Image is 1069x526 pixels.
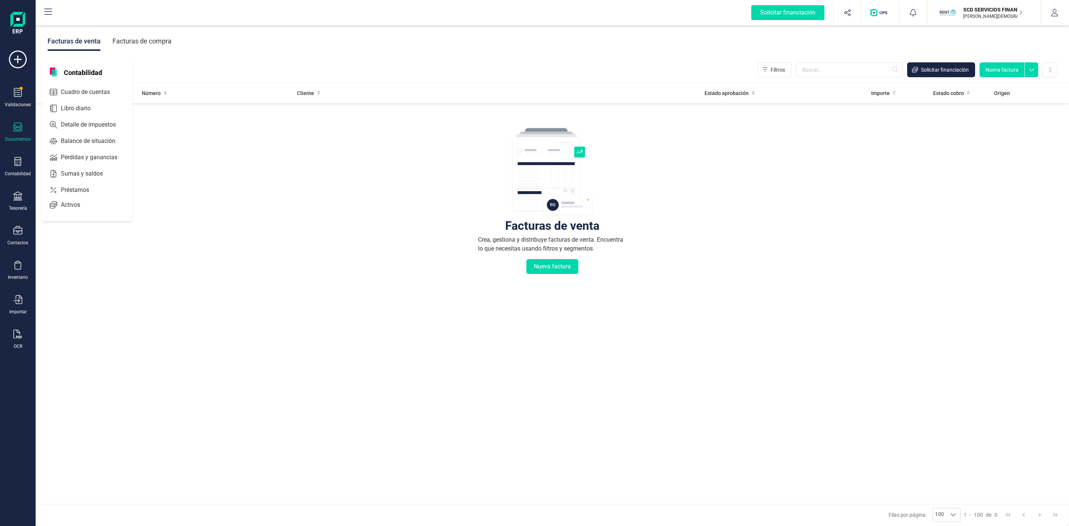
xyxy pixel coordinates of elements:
span: Importe [871,89,890,97]
div: Contactos [7,240,28,246]
button: Solicitar financiación [907,62,975,77]
span: Activos [58,200,94,209]
img: Logo Finanedi [10,12,25,36]
p: [PERSON_NAME][DEMOGRAPHIC_DATA][DEMOGRAPHIC_DATA] [963,13,1023,19]
span: Estado cobro [933,89,964,97]
button: Logo de OPS [866,1,895,24]
span: 1 [964,511,967,519]
div: Solicitar financiación [751,5,824,20]
div: - [964,511,997,519]
div: Crea, gestiona y distribuye facturas de venta. Encuentra lo que necesitas usando filtros y segmen... [478,235,627,253]
span: Cliente [297,89,314,97]
div: Importar [9,309,27,315]
span: Origen [994,89,1010,97]
span: Sumas y saldos [58,169,116,178]
button: Filtros [758,62,791,77]
div: Contabilidad [5,171,31,177]
button: Solicitar financiación [742,1,833,24]
div: Facturas de venta [48,32,101,51]
img: Logo de OPS [870,9,890,16]
span: Solicitar financiación [921,66,969,73]
button: First Page [1001,508,1015,522]
span: 0 [994,511,997,519]
div: Tesorería [9,205,27,211]
span: Filtros [771,66,785,73]
div: OCR [14,343,22,349]
span: Balance de situación [58,137,129,146]
button: SCSCD SERVICIOS FINANCIEROS SL[PERSON_NAME][DEMOGRAPHIC_DATA][DEMOGRAPHIC_DATA] [936,1,1032,24]
div: Inventario [8,274,28,280]
span: Número [142,89,161,97]
span: Cuadro de cuentas [58,88,123,97]
div: Validaciones [5,102,31,108]
button: Nueva factura [526,259,578,274]
span: Préstamos [58,186,102,195]
div: Facturas de venta [505,222,599,229]
span: de [986,511,991,519]
div: Facturas de compra [112,32,171,51]
button: Previous Page [1017,508,1031,522]
p: SCD SERVICIOS FINANCIEROS SL [963,6,1023,13]
span: Libro diario [58,104,104,113]
span: Detalle de impuestos [58,120,129,129]
div: Documentos [5,136,31,142]
span: Contabilidad [59,68,107,76]
button: Nueva factura [980,62,1024,77]
button: Next Page [1033,508,1047,522]
div: Filas por página: [889,508,961,522]
input: Buscar... [796,62,903,77]
img: img-empty-table.svg [511,127,593,216]
span: Pérdidas y ganancias [58,153,131,162]
span: 100 [933,508,946,522]
img: SC [939,4,956,21]
span: 100 [974,511,983,519]
span: Estado aprobación [705,89,749,97]
button: Last Page [1048,508,1062,522]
